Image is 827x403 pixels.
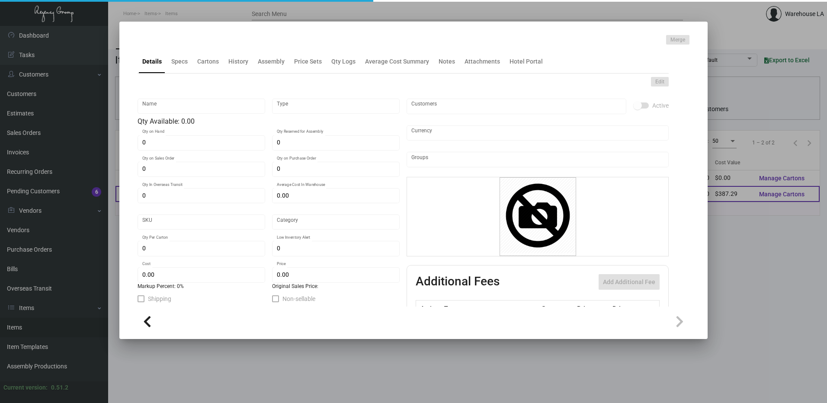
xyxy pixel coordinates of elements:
th: Price [575,301,610,316]
th: Price type [610,301,649,316]
span: Shipping [148,294,171,304]
th: Cost [539,301,574,316]
div: Qty Logs [331,57,356,66]
span: Merge [670,36,685,44]
span: Active [652,100,669,111]
div: Assembly [258,57,285,66]
th: Type [442,301,539,316]
div: Notes [439,57,455,66]
span: Non-sellable [282,294,315,304]
th: Active [416,301,442,316]
div: History [228,57,248,66]
div: Average Cost Summary [365,57,429,66]
button: Add Additional Fee [599,274,660,290]
h2: Additional Fees [416,274,500,290]
span: Edit [655,78,664,86]
div: Attachments [465,57,500,66]
div: 0.51.2 [51,383,68,392]
div: Current version: [3,383,48,392]
div: Qty Available: 0.00 [138,116,400,127]
div: Cartons [197,57,219,66]
div: Price Sets [294,57,322,66]
input: Add new.. [411,103,622,110]
button: Edit [651,77,669,86]
span: Add Additional Fee [603,278,655,285]
div: Hotel Portal [510,57,543,66]
button: Merge [666,35,689,45]
div: Specs [171,57,188,66]
div: Details [142,57,162,66]
input: Add new.. [411,156,664,163]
